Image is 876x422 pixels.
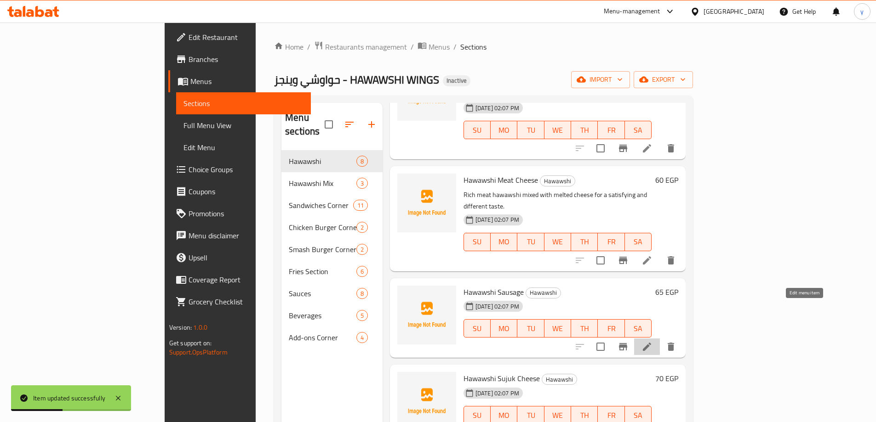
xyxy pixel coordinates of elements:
div: Sauces8 [281,282,383,304]
span: import [578,74,623,85]
nav: breadcrumb [274,41,693,53]
div: Item updated successfully [33,393,105,403]
span: Hawawshi [540,176,575,186]
span: Sort sections [338,113,361,135]
a: Edit Restaurant [168,26,311,48]
div: items [353,200,368,211]
span: Hawawshi Meat Cheese [464,173,538,187]
div: Beverages [289,310,356,321]
span: Choice Groups [189,164,303,175]
a: Choice Groups [168,158,311,180]
span: WE [548,322,567,335]
span: FR [601,124,621,137]
a: Menus [168,70,311,92]
div: items [356,244,368,255]
button: FR [598,319,624,338]
button: SA [625,121,652,139]
span: Coverage Report [189,274,303,285]
div: items [356,266,368,277]
span: TH [575,409,594,422]
span: SU [468,235,487,248]
button: delete [660,137,682,159]
span: Sandwiches Corner [289,200,353,211]
a: Sections [176,92,311,114]
span: FR [601,235,621,248]
span: Inactive [443,77,470,84]
span: 5 [357,311,367,320]
button: WE [544,319,571,338]
span: Promotions [189,208,303,219]
div: items [356,332,368,343]
span: y [860,6,864,17]
button: WE [544,121,571,139]
a: Grocery Checklist [168,291,311,313]
span: Grocery Checklist [189,296,303,307]
span: [DATE] 02:07 PM [472,104,523,113]
a: Branches [168,48,311,70]
h6: 70 EGP [655,372,678,385]
div: Hawawshi [526,287,561,298]
span: Menu disclaimer [189,230,303,241]
button: MO [491,121,517,139]
span: SU [468,124,487,137]
span: Hawawshi Sausage [464,285,524,299]
nav: Menu sections [281,146,383,352]
div: Sandwiches Corner11 [281,194,383,216]
span: 8 [357,289,367,298]
a: Edit Menu [176,136,311,158]
span: Add-ons Corner [289,332,356,343]
span: SA [629,322,648,335]
div: Chicken Burger Corner2 [281,216,383,238]
button: FR [598,233,624,251]
a: Edit menu item [641,255,653,266]
a: Full Menu View [176,114,311,136]
span: Menus [429,41,450,52]
img: Hawawshi Sausage [397,286,456,344]
button: WE [544,233,571,251]
span: WE [548,124,567,137]
span: SU [468,409,487,422]
button: Branch-specific-item [612,336,634,358]
span: SU [468,322,487,335]
span: [DATE] 02:07 PM [472,389,523,398]
span: WE [548,409,567,422]
div: items [356,178,368,189]
span: Chicken Burger Corner [289,222,356,233]
span: [DATE] 02:07 PM [472,302,523,311]
span: TU [521,124,540,137]
span: WE [548,235,567,248]
span: 2 [357,223,367,232]
span: MO [494,235,514,248]
span: 4 [357,333,367,342]
span: Smash Burger Corner [289,244,356,255]
button: SA [625,233,652,251]
a: Support.OpsPlatform [169,346,228,358]
span: Restaurants management [325,41,407,52]
span: 2 [357,245,367,254]
button: MO [491,319,517,338]
div: Hawawshi8 [281,150,383,172]
span: Hawawshi [289,156,356,167]
span: Upsell [189,252,303,263]
button: FR [598,121,624,139]
div: Hawawshi Mix [289,178,356,189]
button: TH [571,319,598,338]
a: Menu disclaimer [168,225,311,247]
div: Hawawshi [542,374,577,385]
span: Sections [183,98,303,109]
a: Upsell [168,247,311,269]
span: TU [521,235,540,248]
button: TU [517,233,544,251]
button: TU [517,121,544,139]
span: Select all sections [319,115,338,134]
button: Branch-specific-item [612,249,634,271]
span: Sections [460,41,487,52]
button: import [571,71,630,88]
span: SA [629,409,648,422]
span: TH [575,124,594,137]
span: Get support on: [169,337,212,349]
li: / [411,41,414,52]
